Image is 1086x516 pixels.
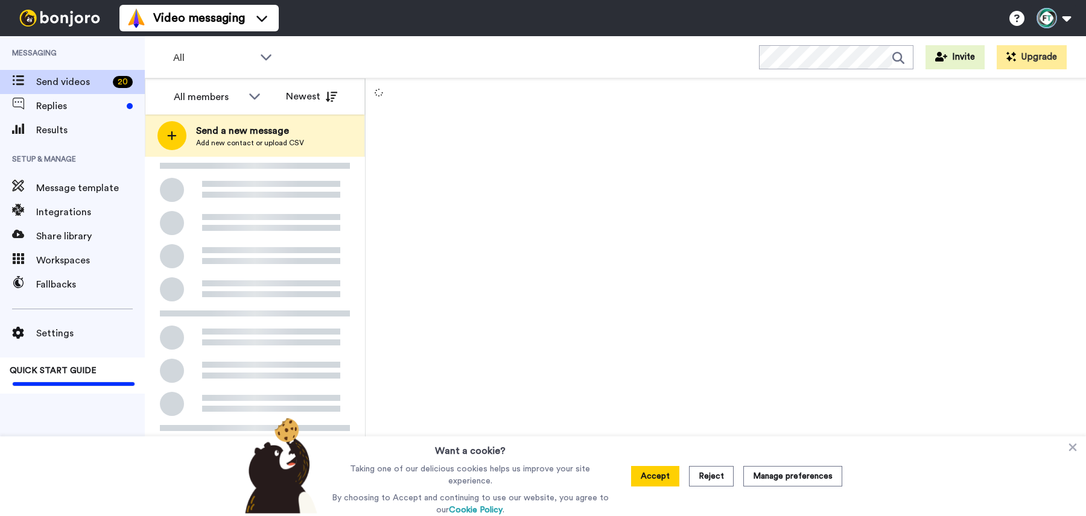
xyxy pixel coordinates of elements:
span: Video messaging [153,10,245,27]
h3: Want a cookie? [435,436,506,458]
button: Accept [631,466,679,486]
p: Taking one of our delicious cookies helps us improve your site experience. [329,463,612,487]
img: bear-with-cookie.png [234,417,323,514]
img: vm-color.svg [127,8,146,28]
p: By choosing to Accept and continuing to use our website, you agree to our . [329,492,612,516]
a: Cookie Policy [449,506,503,514]
button: Reject [689,466,734,486]
span: Settings [36,326,145,341]
span: Integrations [36,205,145,219]
span: Results [36,123,145,137]
div: 20 [113,76,133,88]
span: Replies [36,99,122,113]
button: Upgrade [997,45,1067,69]
span: QUICK START GUIDE [10,367,97,375]
span: Workspaces [36,253,145,268]
span: Message template [36,181,145,195]
span: Add new contact or upload CSV [196,138,304,148]
button: Invite [926,45,985,69]
img: bj-logo-header-white.svg [14,10,105,27]
div: All members [174,90,243,104]
button: Manage preferences [743,466,842,486]
span: Fallbacks [36,277,145,292]
button: Newest [277,84,346,109]
span: Send a new message [196,124,304,138]
span: All [173,51,254,65]
span: Share library [36,229,145,244]
span: Send videos [36,75,108,89]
